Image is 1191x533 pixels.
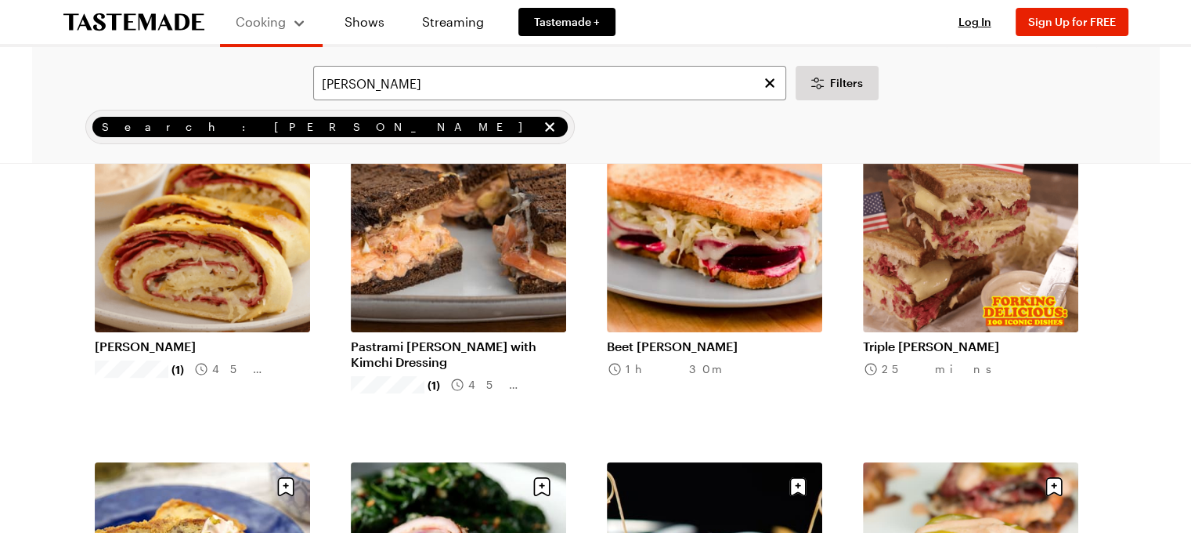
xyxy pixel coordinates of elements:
button: Clear search [761,74,778,92]
button: Log In [944,14,1006,30]
span: Cooking [236,14,286,29]
button: remove Search: reuben [541,118,558,136]
span: Sign Up for FREE [1028,15,1116,28]
a: Beet [PERSON_NAME] [607,339,822,354]
button: Cooking [236,6,307,38]
button: Desktop filters [796,66,879,100]
button: Sign Up for FREE [1016,8,1128,36]
button: Save recipe [271,472,301,502]
span: Tastemade + [534,14,600,30]
span: Log In [958,15,991,28]
a: [PERSON_NAME] [95,339,310,354]
span: Search: [PERSON_NAME] [102,118,538,136]
a: Tastemade + [518,8,615,36]
button: Save recipe [527,472,557,502]
a: To Tastemade Home Page [63,13,204,31]
button: Save recipe [783,472,813,502]
a: Triple [PERSON_NAME] [863,339,1078,354]
span: Filters [830,75,863,91]
a: Pastrami [PERSON_NAME] with Kimchi Dressing [351,339,566,370]
button: Save recipe [1039,472,1069,502]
